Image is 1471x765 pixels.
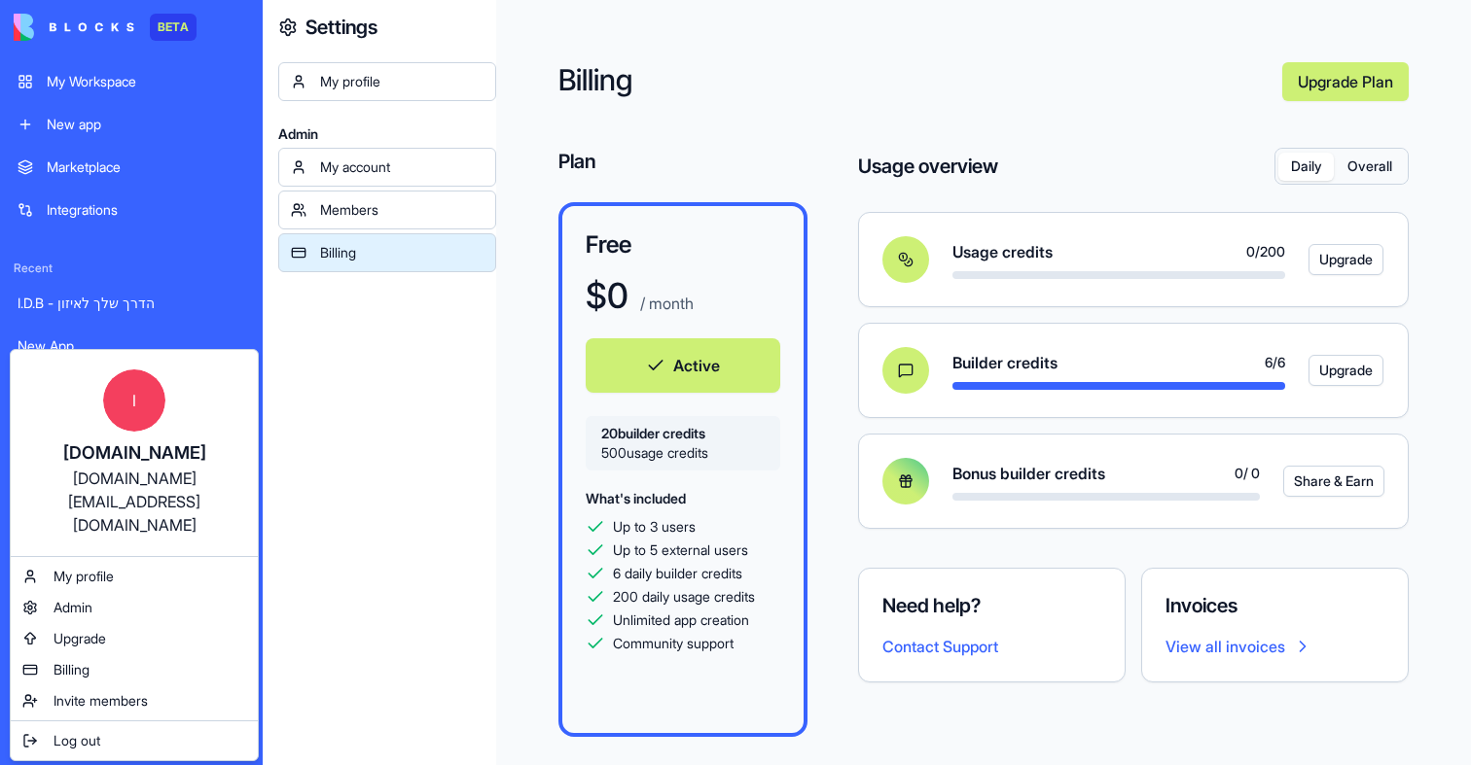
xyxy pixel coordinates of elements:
[103,369,165,432] span: I
[54,660,90,679] span: Billing
[6,261,257,276] span: Recent
[15,623,254,654] a: Upgrade
[15,654,254,685] a: Billing
[15,592,254,623] a: Admin
[54,731,100,750] span: Log out
[18,294,245,313] div: I.D.B - הדרך שלך לאיזון
[15,561,254,592] a: My profile
[15,354,254,552] a: I[DOMAIN_NAME][DOMAIN_NAME][EMAIL_ADDRESS][DOMAIN_NAME]
[54,567,114,586] span: My profile
[54,629,106,648] span: Upgrade
[54,598,92,617] span: Admin
[15,685,254,716] a: Invite members
[18,336,245,356] div: New App
[30,439,238,467] div: [DOMAIN_NAME]
[54,691,148,711] span: Invite members
[30,467,238,537] div: [DOMAIN_NAME][EMAIL_ADDRESS][DOMAIN_NAME]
